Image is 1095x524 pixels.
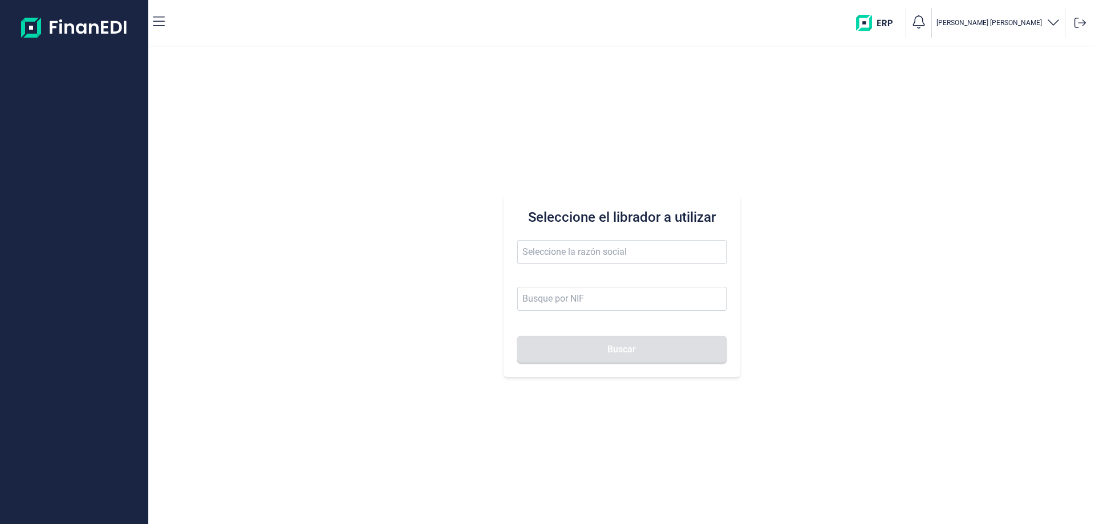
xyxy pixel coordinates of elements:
input: Seleccione la razón social [517,240,727,264]
input: Busque por NIF [517,287,727,311]
button: Buscar [517,336,727,363]
img: Logo de aplicación [21,9,128,46]
span: Buscar [607,345,636,354]
button: [PERSON_NAME] [PERSON_NAME] [936,15,1060,31]
h3: Seleccione el librador a utilizar [517,208,727,226]
img: erp [856,15,901,31]
p: [PERSON_NAME] [PERSON_NAME] [936,18,1042,27]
